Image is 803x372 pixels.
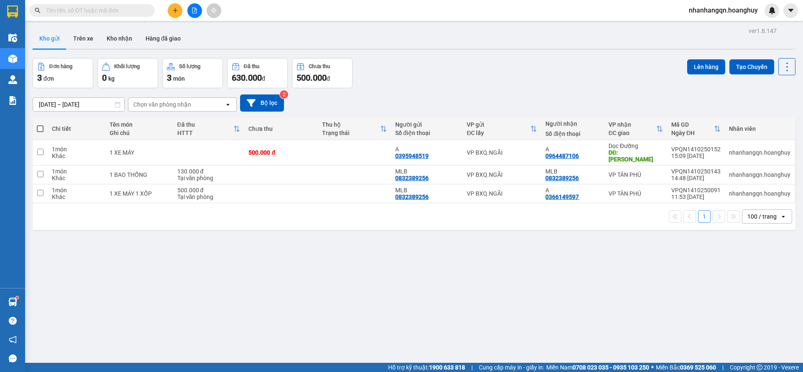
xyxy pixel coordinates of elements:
div: Người gửi [395,121,458,128]
div: ver 1.8.147 [749,26,777,36]
span: kg [108,75,115,82]
img: warehouse-icon [8,54,17,63]
div: VP BXQ.NGÃI [467,149,537,156]
th: Toggle SortBy [604,118,667,140]
button: caret-down [783,3,798,18]
span: đ [327,75,330,82]
div: MLB [395,187,458,194]
div: Số điện thoại [395,130,458,136]
div: Mã GD [671,121,714,128]
span: Miền Nam [546,363,649,372]
div: 1 XE MÁY 1 XỐP [110,190,169,197]
button: file-add [187,3,202,18]
span: caret-down [787,7,795,14]
div: MLB [395,168,458,175]
div: VP TÂN PHÚ [609,190,663,197]
span: 3 [37,73,42,83]
span: aim [211,8,217,13]
strong: 0369 525 060 [680,364,716,371]
div: Khối lượng [114,64,140,69]
div: VPQN1410250152 [671,146,721,153]
span: Cung cấp máy in - giấy in: [479,363,544,372]
div: Khác [52,153,101,159]
img: warehouse-icon [8,33,17,42]
input: Select a date range. [33,98,124,111]
div: VP BXQ.NGÃI [467,171,537,178]
img: solution-icon [8,96,17,105]
div: Đã thu [177,121,234,128]
div: nhanhangqn.hoanghuy [729,171,790,178]
div: 0832389256 [395,194,429,200]
button: Hàng đã giao [139,28,187,48]
div: 1 món [52,187,101,194]
div: 15:09 [DATE] [671,153,721,159]
div: Chọn văn phòng nhận [133,100,191,109]
div: Chưa thu [309,64,330,69]
div: 0832389256 [395,175,429,181]
div: VP TÂN PHÚ [609,171,663,178]
button: Kho gửi [33,28,66,48]
div: VPQN1410250143 [671,168,721,175]
div: 1 BAO THỐNG [110,171,169,178]
div: A [545,187,600,194]
div: A [545,146,600,153]
div: DĐ: LINH XUÂN [609,149,663,163]
div: nhanhangqn.hoanghuy [729,149,790,156]
div: Tại văn phòng [177,194,240,200]
div: Nhân viên [729,125,790,132]
span: ⚪️ [651,366,654,369]
div: Dọc Đường [609,143,663,149]
div: VP BXQ.NGÃI [467,190,537,197]
div: 11:53 [DATE] [671,194,721,200]
svg: open [780,213,787,220]
img: warehouse-icon [8,75,17,84]
div: 500.000 đ [177,187,240,194]
div: HTTT [177,130,234,136]
img: icon-new-feature [768,7,776,14]
th: Toggle SortBy [463,118,542,140]
button: plus [168,3,182,18]
th: Toggle SortBy [173,118,245,140]
div: Chi tiết [52,125,101,132]
span: 0 [102,73,107,83]
span: đ [262,75,265,82]
div: Thu hộ [322,121,380,128]
div: MLB [545,168,600,175]
input: Tìm tên, số ĐT hoặc mã đơn [46,6,145,15]
div: A [395,146,458,153]
button: Chưa thu500.000đ [292,58,353,88]
button: Lên hàng [687,59,725,74]
img: logo-vxr [7,5,18,18]
div: Trạng thái [322,130,380,136]
span: Hỗ trợ kỹ thuật: [388,363,465,372]
div: 1 món [52,168,101,175]
button: 1 [698,210,711,223]
strong: 1900 633 818 [429,364,465,371]
div: 500.000 đ [248,149,313,156]
th: Toggle SortBy [667,118,725,140]
div: Khác [52,175,101,181]
div: 130.000 đ [177,168,240,175]
div: 0964487106 [545,153,579,159]
span: | [722,363,724,372]
svg: open [225,101,231,108]
div: Số lượng [179,64,200,69]
span: copyright [757,364,762,370]
div: ĐC giao [609,130,656,136]
span: plus [172,8,178,13]
div: VP nhận [609,121,656,128]
button: Đơn hàng3đơn [33,58,93,88]
th: Toggle SortBy [318,118,391,140]
div: Ngày ĐH [671,130,714,136]
div: 0395948519 [395,153,429,159]
button: Số lượng3món [162,58,223,88]
button: Bộ lọc [240,94,284,112]
span: đơn [43,75,54,82]
button: Tạo Chuyến [729,59,774,74]
span: 630.000 [232,73,262,83]
div: ĐC lấy [467,130,531,136]
span: file-add [192,8,197,13]
sup: 1 [16,296,18,299]
div: 0366149597 [545,194,579,200]
div: Chưa thu [248,125,313,132]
